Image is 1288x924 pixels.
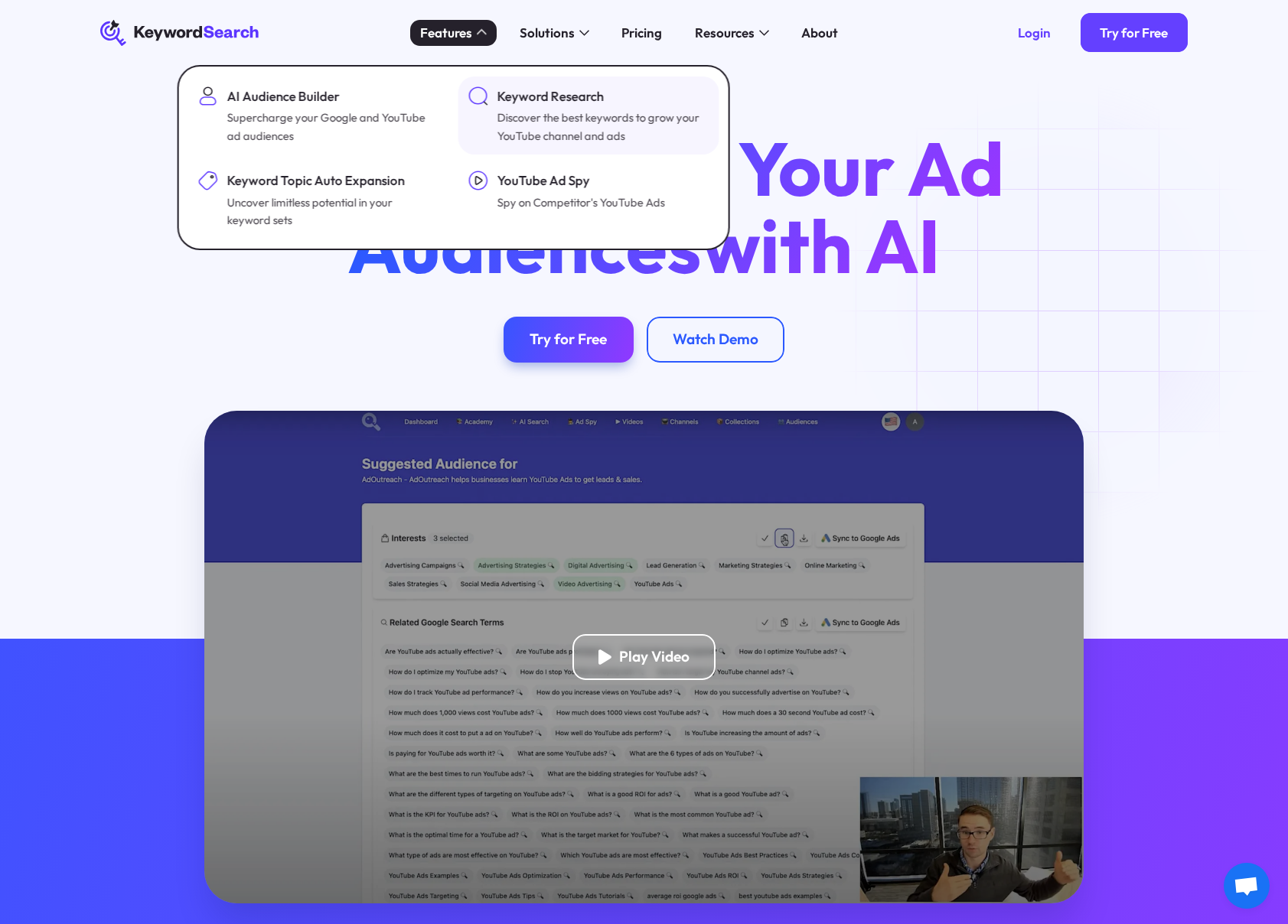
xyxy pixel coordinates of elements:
[227,86,435,106] div: AI Audience Builder
[227,194,435,229] div: Uncover limitless potential in your keyword sets
[227,171,435,190] div: Keyword Topic Auto Expansion
[1018,24,1051,41] div: Login
[227,109,435,145] div: Supercharge your Google and YouTube ad audiences
[420,23,472,43] div: Features
[504,317,633,363] a: Try for Free
[695,23,755,43] div: Resources
[497,86,706,106] div: Keyword Research
[673,330,758,349] div: Watch Demo
[458,76,719,155] a: Keyword ResearchDiscover the best keywords to grow your YouTube channel and ads
[1100,24,1168,41] div: Try for Free
[497,109,706,145] div: Discover the best keywords to grow your YouTube channel and ads
[999,13,1071,52] a: Login
[530,330,607,349] div: Try for Free
[497,194,665,211] div: Spy on Competitor's YouTube Ads
[619,648,690,666] div: Play Video
[1224,863,1270,909] a: Открытый чат
[497,171,665,190] div: YouTube Ad Spy
[520,23,575,43] div: Solutions
[253,130,1035,285] h1: Supercharge Your Ad Audiences
[188,161,448,239] a: Keyword Topic Auto ExpansionUncover limitless potential in your keyword sets
[177,65,730,250] nav: Features
[612,20,673,46] a: Pricing
[702,198,941,292] span: with AI
[621,23,662,43] div: Pricing
[1081,13,1188,52] a: Try for Free
[801,23,838,43] div: About
[188,76,448,155] a: AI Audience BuilderSupercharge your Google and YouTube ad audiences
[204,411,1083,903] a: open lightbox
[792,20,849,46] a: About
[458,161,719,239] a: YouTube Ad SpySpy on Competitor's YouTube Ads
